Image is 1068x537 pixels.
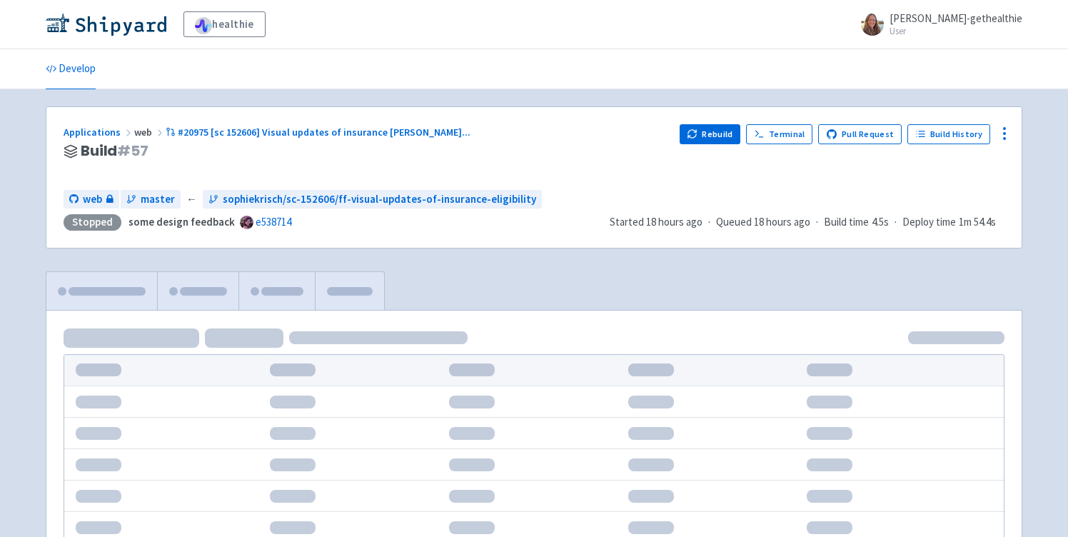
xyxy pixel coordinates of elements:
div: Stopped [64,214,121,231]
span: Deploy time [902,214,956,231]
span: Build [81,143,148,159]
time: 18 hours ago [646,215,702,229]
a: master [121,190,181,209]
a: healthie [183,11,266,37]
span: Build time [824,214,869,231]
a: Develop [46,49,96,89]
a: e538714 [256,215,291,229]
span: web [134,126,166,139]
a: Terminal [746,124,812,144]
span: 4.5s [872,214,889,231]
span: web [83,191,102,208]
a: sophiekrisch/sc-152606/ff-visual-updates-of-insurance-eligibility [203,190,542,209]
button: Rebuild [680,124,741,144]
strong: some design feedback [129,215,235,229]
span: ← [186,191,197,208]
a: web [64,190,119,209]
a: [PERSON_NAME]-gethealthie User [852,13,1022,36]
span: # 57 [117,141,148,161]
span: [PERSON_NAME]-gethealthie [890,11,1022,25]
a: Applications [64,126,134,139]
time: 18 hours ago [754,215,810,229]
span: Started [610,215,702,229]
span: 1m 54.4s [959,214,996,231]
a: #20975 [sc 152606] Visual updates of insurance [PERSON_NAME]... [166,126,473,139]
span: sophiekrisch/sc-152606/ff-visual-updates-of-insurance-eligibility [223,191,536,208]
span: master [141,191,175,208]
span: Queued [716,215,810,229]
a: Build History [907,124,990,144]
a: Pull Request [818,124,902,144]
span: #20975 [sc 152606] Visual updates of insurance [PERSON_NAME] ... [178,126,470,139]
div: · · · [610,214,1004,231]
small: User [890,26,1022,36]
img: Shipyard logo [46,13,166,36]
